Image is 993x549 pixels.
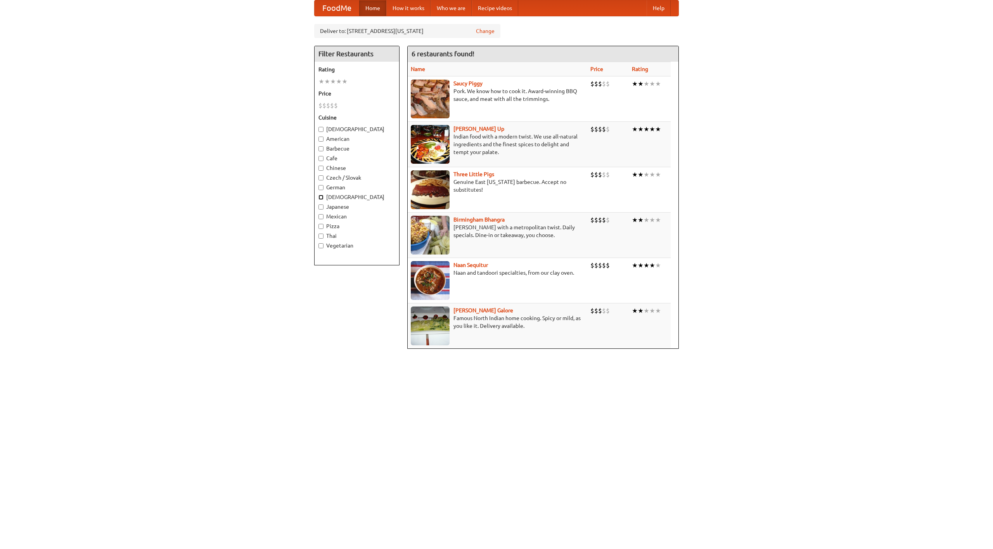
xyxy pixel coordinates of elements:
[598,261,602,270] li: $
[318,185,324,190] input: German
[598,125,602,133] li: $
[412,50,474,57] ng-pluralize: 6 restaurants found!
[638,125,644,133] li: ★
[638,216,644,224] li: ★
[644,261,649,270] li: ★
[655,261,661,270] li: ★
[336,77,342,86] li: ★
[411,269,584,277] p: Naan and tandoori specialties, from our clay oven.
[453,307,513,313] a: [PERSON_NAME] Galore
[326,101,330,110] li: $
[453,126,504,132] a: [PERSON_NAME] Up
[602,80,606,88] li: $
[638,307,644,315] li: ★
[644,307,649,315] li: ★
[315,46,399,62] h4: Filter Restaurants
[318,135,395,143] label: American
[386,0,431,16] a: How it works
[318,184,395,191] label: German
[318,137,324,142] input: American
[606,80,610,88] li: $
[411,80,450,118] img: saucy.jpg
[318,156,324,161] input: Cafe
[649,170,655,179] li: ★
[318,214,324,219] input: Mexican
[318,222,395,230] label: Pizza
[318,77,324,86] li: ★
[606,125,610,133] li: $
[602,216,606,224] li: $
[644,125,649,133] li: ★
[431,0,472,16] a: Who we are
[322,101,326,110] li: $
[476,27,495,35] a: Change
[632,216,638,224] li: ★
[318,166,324,171] input: Chinese
[590,125,594,133] li: $
[334,101,338,110] li: $
[655,125,661,133] li: ★
[590,216,594,224] li: $
[342,77,348,86] li: ★
[638,80,644,88] li: ★
[318,203,395,211] label: Japanese
[314,24,500,38] div: Deliver to: [STREET_ADDRESS][US_STATE]
[649,307,655,315] li: ★
[644,80,649,88] li: ★
[318,234,324,239] input: Thai
[590,307,594,315] li: $
[453,171,494,177] a: Three Little Pigs
[330,77,336,86] li: ★
[632,80,638,88] li: ★
[632,66,648,72] a: Rating
[318,114,395,121] h5: Cuisine
[590,261,594,270] li: $
[318,90,395,97] h5: Price
[602,170,606,179] li: $
[411,87,584,103] p: Pork. We know how to cook it. Award-winning BBQ sauce, and meat with all the trimmings.
[318,154,395,162] label: Cafe
[411,133,584,156] p: Indian food with a modern twist. We use all-natural ingredients and the finest spices to delight ...
[318,145,395,152] label: Barbecue
[318,175,324,180] input: Czech / Slovak
[632,261,638,270] li: ★
[602,125,606,133] li: $
[632,307,638,315] li: ★
[598,216,602,224] li: $
[318,224,324,229] input: Pizza
[649,216,655,224] li: ★
[318,243,324,248] input: Vegetarian
[318,127,324,132] input: [DEMOGRAPHIC_DATA]
[318,193,395,201] label: [DEMOGRAPHIC_DATA]
[318,242,395,249] label: Vegetarian
[453,262,488,268] a: Naan Sequitur
[606,307,610,315] li: $
[655,80,661,88] li: ★
[598,170,602,179] li: $
[594,125,598,133] li: $
[590,66,603,72] a: Price
[632,125,638,133] li: ★
[411,178,584,194] p: Genuine East [US_STATE] barbecue. Accept no substitutes!
[644,170,649,179] li: ★
[318,164,395,172] label: Chinese
[655,170,661,179] li: ★
[318,204,324,210] input: Japanese
[649,80,655,88] li: ★
[411,261,450,300] img: naansequitur.jpg
[453,216,505,223] a: Birmingham Bhangra
[318,213,395,220] label: Mexican
[411,66,425,72] a: Name
[453,80,483,87] a: Saucy Piggy
[594,216,598,224] li: $
[606,216,610,224] li: $
[632,170,638,179] li: ★
[318,146,324,151] input: Barbecue
[638,170,644,179] li: ★
[594,80,598,88] li: $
